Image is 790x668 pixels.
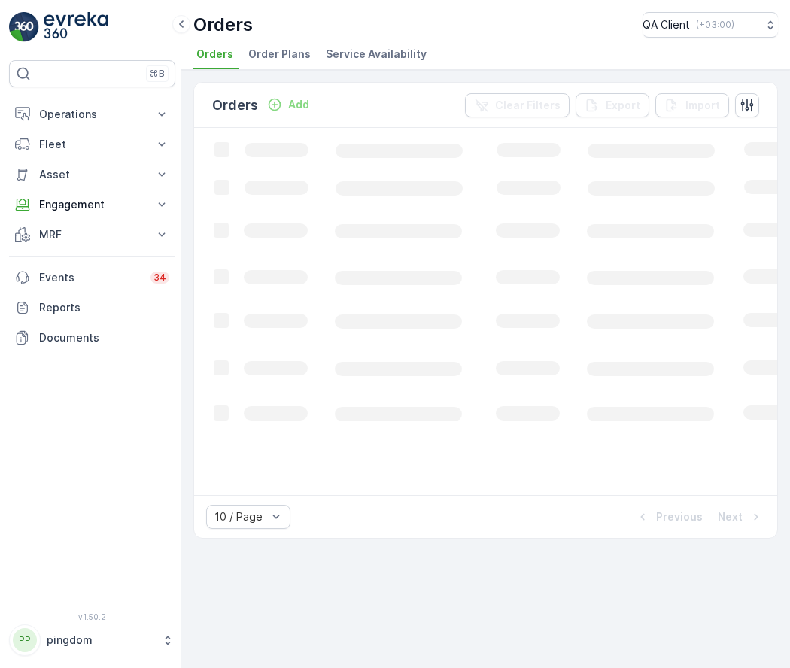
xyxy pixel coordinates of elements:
[39,270,141,285] p: Events
[13,628,37,652] div: PP
[153,272,166,284] p: 34
[39,197,145,212] p: Engagement
[576,93,649,117] button: Export
[634,508,704,526] button: Previous
[9,293,175,323] a: Reports
[9,263,175,293] a: Events34
[326,47,427,62] span: Service Availability
[288,97,309,112] p: Add
[655,93,729,117] button: Import
[9,624,175,656] button: PPpingdom
[9,612,175,621] span: v 1.50.2
[196,47,233,62] span: Orders
[39,227,145,242] p: MRF
[643,12,778,38] button: QA Client(+03:00)
[643,17,690,32] p: QA Client
[685,98,720,113] p: Import
[39,107,145,122] p: Operations
[261,96,315,114] button: Add
[696,19,734,31] p: ( +03:00 )
[718,509,743,524] p: Next
[9,220,175,250] button: MRF
[44,12,108,42] img: logo_light-DOdMpM7g.png
[9,323,175,353] a: Documents
[656,509,703,524] p: Previous
[39,167,145,182] p: Asset
[193,13,253,37] p: Orders
[150,68,165,80] p: ⌘B
[606,98,640,113] p: Export
[9,190,175,220] button: Engagement
[39,330,169,345] p: Documents
[248,47,311,62] span: Order Plans
[9,159,175,190] button: Asset
[716,508,765,526] button: Next
[47,633,154,648] p: pingdom
[9,12,39,42] img: logo
[39,137,145,152] p: Fleet
[9,129,175,159] button: Fleet
[465,93,570,117] button: Clear Filters
[495,98,561,113] p: Clear Filters
[39,300,169,315] p: Reports
[212,95,258,116] p: Orders
[9,99,175,129] button: Operations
